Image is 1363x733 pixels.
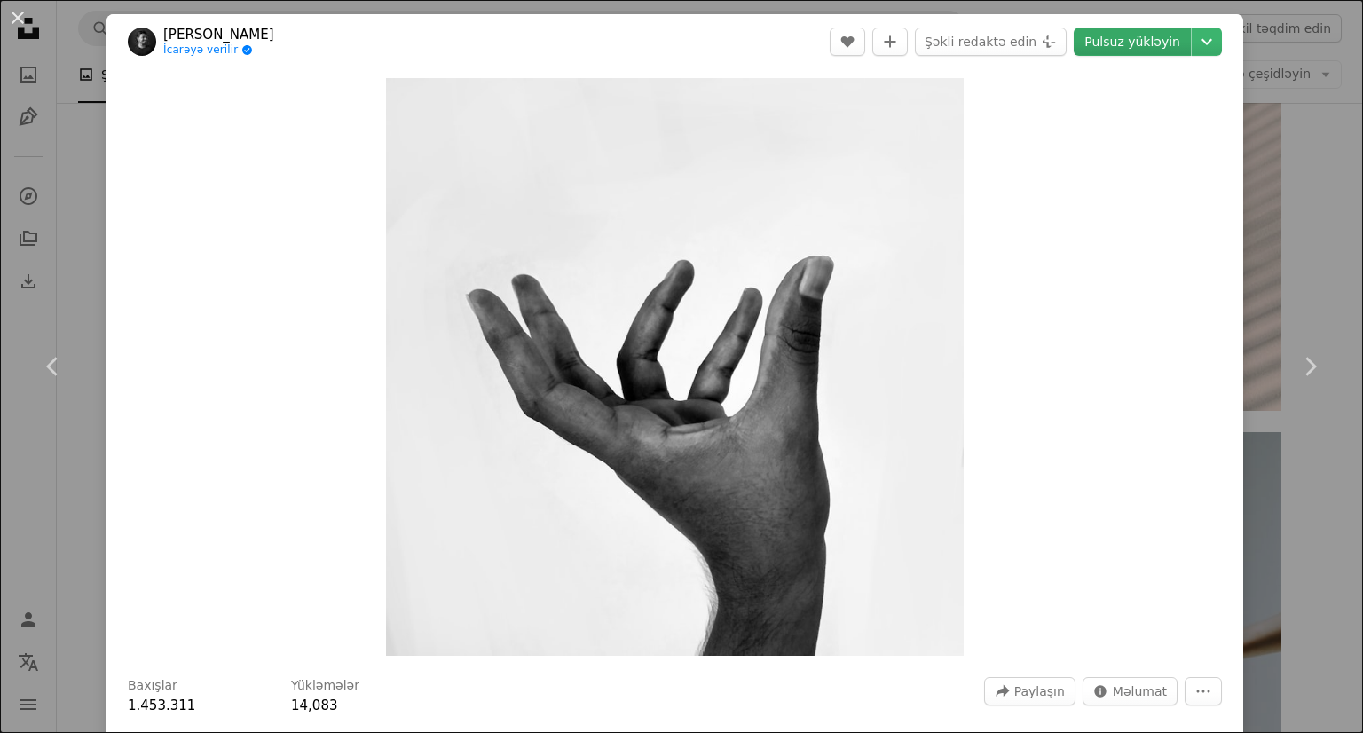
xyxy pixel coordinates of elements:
font: Yükləmələr [291,678,359,692]
a: İcarəyə verilir [163,43,274,58]
a: [PERSON_NAME] [163,26,274,43]
font: Baxışlar [128,678,177,692]
font: Şəkli redaktə edin [925,35,1036,49]
font: 14,083 [291,698,338,713]
font: İcarəyə verilir [163,43,238,56]
button: Daha çox Fəaliyyət [1185,677,1222,705]
img: Tony Sebastianın profilinə keçin [128,28,156,56]
font: Paylaşın [1014,684,1065,698]
button: Bu şəkli böyüdün [386,78,964,656]
font: 1.453.311 [128,698,195,713]
button: Kolleksiyaya əlavə edin [872,28,908,56]
button: kimi [830,28,865,56]
a: Pulsuz yükləyin [1074,28,1191,56]
button: Yükləmə ölçüsünü seçin [1192,28,1222,56]
font: [PERSON_NAME] [163,27,274,43]
font: Pulsuz yükləyin [1084,35,1180,49]
a: Sonrakı [1257,281,1363,452]
button: Bu şəkli paylaşın [984,677,1075,705]
font: Məlumat [1113,684,1167,698]
img: sol insan əlinin boz rəngli fotoşəkili [386,78,964,656]
button: Bu şəkil haqqında statistika [1083,677,1178,705]
button: Şəkli redaktə edin [915,28,1067,56]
